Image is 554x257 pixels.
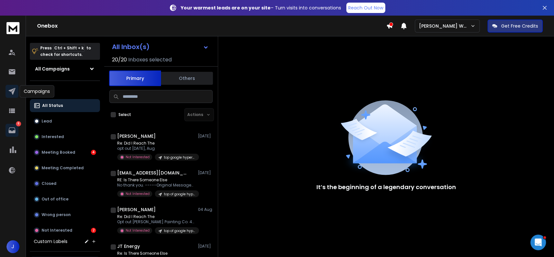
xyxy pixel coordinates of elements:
[30,146,100,159] button: Meeting Booked4
[117,251,195,256] p: Re: Is There Someone Else
[42,119,52,124] p: Lead
[126,228,150,233] p: Not Interested
[117,170,189,176] h1: [EMAIL_ADDRESS][DOMAIN_NAME]
[30,62,100,75] button: All Campaigns
[112,56,127,64] span: 20 / 20
[109,71,161,86] button: Primary
[181,5,341,11] p: – Turn visits into conversations
[91,228,96,233] div: 2
[6,240,19,253] button: J
[34,238,68,245] h3: Custom Labels
[161,71,213,85] button: Others
[487,19,543,32] button: Get Free Credits
[530,235,546,250] iframe: Intercom live chat
[346,3,385,13] a: Reach Out Now
[198,170,213,175] p: [DATE]
[117,177,195,183] p: RE: Is There Someone Else
[501,23,538,29] p: Get Free Credits
[107,40,214,53] button: All Inbox(s)
[112,44,150,50] h1: All Inbox(s)
[42,165,84,171] p: Meeting Completed
[117,146,195,151] p: opt out [DATE], Aug
[42,228,72,233] p: Not Interested
[419,23,470,29] p: [PERSON_NAME] Websites
[30,161,100,174] button: Meeting Completed
[126,155,150,160] p: Not Interested
[181,5,271,11] strong: Your warmest leads are on your site
[117,214,195,219] p: Re: Did I Reach The
[30,115,100,128] button: Lead
[198,244,213,249] p: [DATE]
[126,191,150,196] p: Not Interested
[6,124,18,137] a: 6
[30,130,100,143] button: Interested
[19,85,54,97] div: Campaigns
[30,193,100,206] button: Out of office
[198,207,213,212] p: 04 Aug
[316,183,456,192] p: It’s the beginning of a legendary conversation
[164,192,195,197] p: top of google hyperlink dentist
[117,141,195,146] p: Re: Did I Reach The
[16,121,21,126] p: 6
[40,45,91,58] p: Press to check for shortcuts.
[198,134,213,139] p: [DATE]
[42,212,71,217] p: Wrong person
[6,22,19,34] img: logo
[117,133,156,139] h1: [PERSON_NAME]
[128,56,172,64] h3: Inboxes selected
[348,5,383,11] p: Reach Out Now
[37,22,386,30] h1: Onebox
[53,44,85,52] span: Ctrl + Shift + k
[42,197,68,202] p: Out of office
[117,206,156,213] h1: [PERSON_NAME]
[30,208,100,221] button: Wrong person
[117,243,140,250] h1: JT Energy
[91,150,96,155] div: 4
[117,183,195,188] p: No thank you. -----Original Message-----
[30,177,100,190] button: Closed
[164,228,195,233] p: top of google hyperlink painting
[42,134,64,139] p: Interested
[42,150,75,155] p: Meeting Booked
[117,219,195,225] p: Opt out [PERSON_NAME] Painting Co. 401-323-0359-Cell 508-375-1357-Office >
[30,86,100,95] h3: Filters
[30,224,100,237] button: Not Interested2
[42,103,63,108] p: All Status
[118,112,131,117] label: Select
[42,181,56,186] p: Closed
[30,99,100,112] button: All Status
[35,66,70,72] h1: All Campaigns
[164,155,195,160] p: top google hyperlink insulation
